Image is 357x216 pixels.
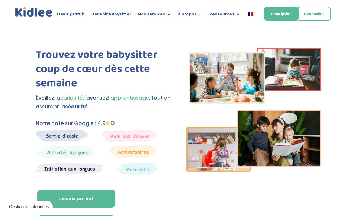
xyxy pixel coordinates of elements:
a: Devis gratuit [57,12,85,19]
a: Devenir Babysitter [91,12,131,19]
a: À propos [178,12,203,19]
button: Gestion des données [5,201,53,213]
p: Éveillez la favorisez , tout en assurant la [36,94,171,111]
img: weekends [101,129,158,142]
h1: Trouvez votre babysitter coup de cœur dès cette semaine [36,48,171,93]
img: Mercredi [36,145,96,159]
strong: sécurité. [65,103,89,110]
a: Kidlee Logo [14,6,54,18]
a: Inscription [264,7,299,21]
img: Atelier thematique [36,162,104,175]
span: curiosité, [60,94,84,101]
span: l’apprentissage [108,94,149,101]
a: Nos services [138,12,171,19]
img: logo_kidlee_bleu [14,6,54,18]
img: Français [248,12,253,16]
img: Sortie decole [36,129,89,142]
p: Notre note sur Google : 4.9 [36,119,171,128]
span: Gestion des données [9,204,49,210]
a: Connexion [296,7,331,21]
a: Je suis parent [37,190,115,208]
img: Thematique [117,162,158,176]
img: Imgs-2 [186,48,321,172]
a: Ressources [209,12,241,19]
img: Anniversaire [110,145,157,158]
